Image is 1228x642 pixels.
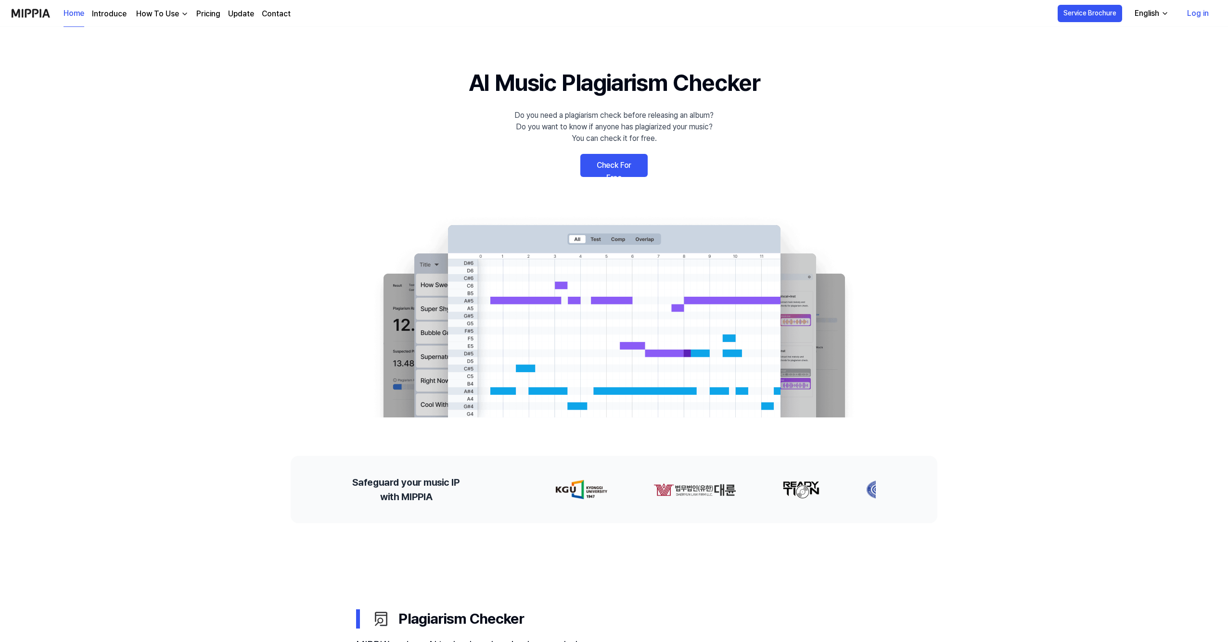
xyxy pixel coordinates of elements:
[1058,5,1122,22] button: Service Brochure
[228,8,254,20] a: Update
[1127,4,1175,23] button: English
[371,608,872,629] div: Plagiarism Checker
[134,8,181,20] div: How To Use
[181,10,189,18] img: down
[64,0,84,27] a: Home
[469,65,760,100] h1: AI Music Plagiarism Checker
[862,480,892,499] img: partner-logo-3
[352,475,460,504] h2: Safeguard your music IP with MIPPIA
[778,480,816,499] img: partner-logo-2
[262,8,291,20] a: Contact
[580,154,648,177] a: Check For Free
[356,600,872,637] button: Plagiarism Checker
[364,215,864,417] img: main Image
[134,8,189,20] button: How To Use
[551,480,603,499] img: partner-logo-0
[1133,8,1161,19] div: English
[92,8,127,20] a: Introduce
[514,110,714,144] div: Do you need a plagiarism check before releasing an album? Do you want to know if anyone has plagi...
[649,480,732,499] img: partner-logo-1
[196,8,220,20] a: Pricing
